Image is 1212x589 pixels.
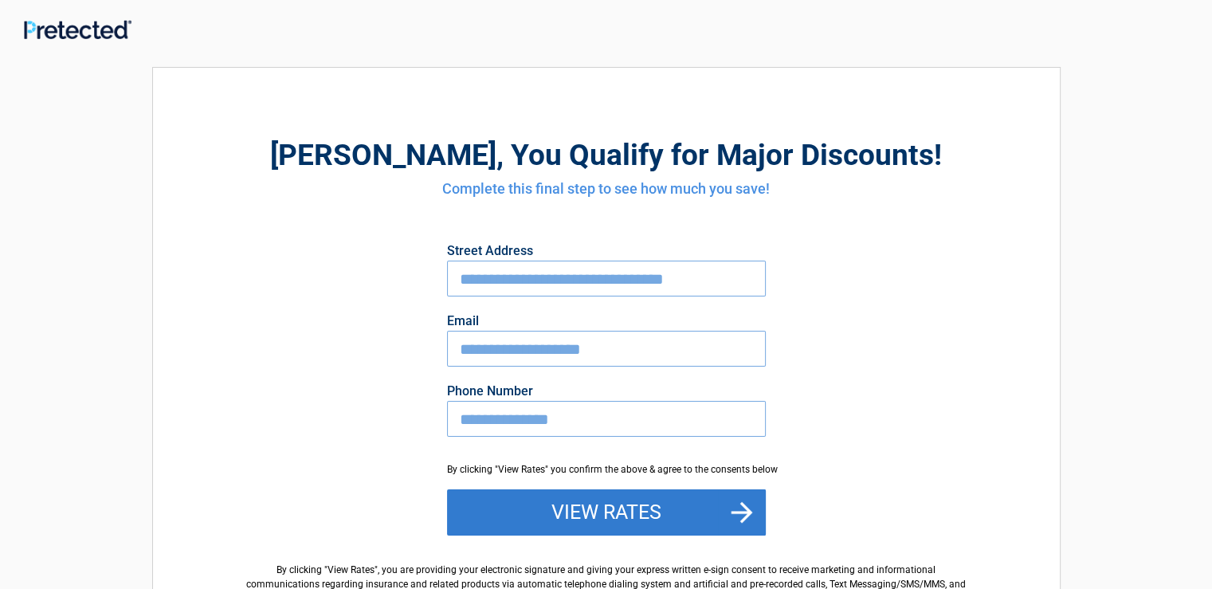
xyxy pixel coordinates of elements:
img: Main Logo [24,20,131,39]
div: By clicking "View Rates" you confirm the above & agree to the consents below [447,462,766,477]
span: View Rates [328,564,375,575]
label: Email [447,315,766,328]
button: View Rates [447,489,766,536]
h2: , You Qualify for Major Discounts! [241,135,972,175]
label: Phone Number [447,385,766,398]
span: [PERSON_NAME] [270,138,496,172]
h4: Complete this final step to see how much you save! [241,179,972,199]
label: Street Address [447,245,766,257]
